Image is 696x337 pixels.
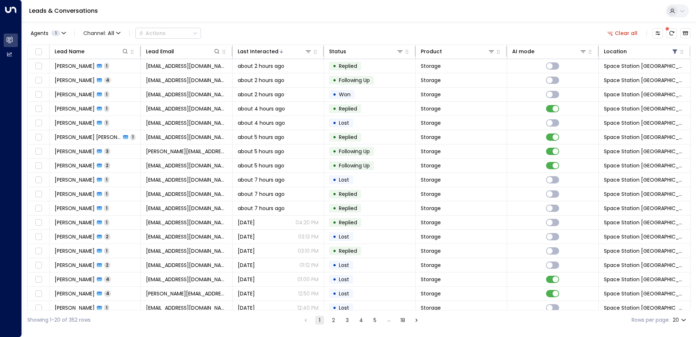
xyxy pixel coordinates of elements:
span: Space Station Doncaster [604,276,685,283]
p: 12:50 PM [298,290,319,297]
span: Natalie Critchley [55,304,95,311]
p: 03:13 PM [298,233,319,240]
span: sarahmccall10@yahoo.co.uk [146,262,227,269]
span: Michael Bath [55,290,95,297]
div: • [333,145,336,158]
div: … [384,316,393,325]
span: Space Station Doncaster [604,77,685,84]
span: Toggle select row [34,147,43,156]
span: 2 [104,233,110,240]
button: Go to page 2 [329,316,338,325]
span: Toggle select row [34,90,43,99]
span: Space Station Doncaster [604,62,685,70]
span: Toggle select row [34,76,43,85]
div: • [333,302,336,314]
span: Toggle select row [34,275,43,284]
div: • [333,102,336,115]
span: seanweedon@icloud.co.uk [146,190,227,198]
button: Go to next page [412,316,421,325]
span: Toggle select row [34,161,43,170]
button: Agents1 [27,28,68,38]
span: Storage [421,148,441,155]
div: • [333,60,336,72]
span: Replied [339,219,357,226]
span: Space Station Doncaster [604,190,685,198]
span: Storage [421,119,441,127]
span: Space Station Doncaster [604,162,685,169]
div: Location [604,47,627,56]
span: 1 [130,134,135,140]
p: 01:00 PM [297,276,319,283]
span: Storage [421,62,441,70]
span: Toggle select row [34,104,43,113]
label: Rows per page: [632,316,670,324]
span: Space Station Doncaster [604,262,685,269]
span: Storage [421,219,441,226]
div: AI mode [512,47,534,56]
span: j.bagnall90@gmail.com [146,276,227,283]
span: michaelahoshang45@gmail.com [146,133,227,141]
span: Toggle select row [34,204,43,213]
span: Space Station Doncaster [604,176,685,183]
div: • [333,245,336,257]
span: 2 [104,262,110,268]
span: Claudiu Cazan [55,77,95,84]
div: 20 [673,315,688,325]
span: about 7 hours ago [238,176,285,183]
span: bloggo907@gmail.com [146,247,227,255]
span: Michaela Hoshang [55,133,121,141]
span: Tina Leonard [55,105,95,112]
span: Sandra Dignan [55,247,95,255]
span: amandapratt@gmail.com [146,91,227,98]
span: claudiu_cth97@yahoo.com [146,77,227,84]
span: about 5 hours ago [238,133,284,141]
div: Location [604,47,679,56]
span: Toggle select all [34,47,43,57]
div: Lead Email [146,47,174,56]
span: Toggle select row [34,218,43,227]
div: • [333,131,336,143]
nav: pagination navigation [301,315,421,325]
span: Toggle select row [34,190,43,199]
span: 1 [51,30,60,36]
span: Jonathan Bagnall [55,276,95,283]
div: Last Interacted [238,47,312,56]
span: Toggle select row [34,133,43,142]
span: 1 [104,91,109,97]
span: Storage [421,133,441,141]
div: • [333,216,336,229]
span: 4 [104,290,111,297]
span: about 7 hours ago [238,190,285,198]
span: Following Up [339,77,370,84]
span: 1 [104,191,109,197]
span: 1 [104,105,109,112]
button: page 1 [315,316,324,325]
span: Lost [339,233,349,240]
span: Toggle select row [34,289,43,298]
div: Button group with a nested menu [135,28,201,39]
span: There are new threads available. Refresh the grid to view the latest updates. [667,28,677,38]
span: about 2 hours ago [238,77,284,84]
span: 4 [104,276,111,282]
a: Leads & Conversations [29,7,98,15]
span: Replied [339,190,357,198]
span: Space Station Doncaster [604,148,685,155]
span: phcauch@yahoo.com [146,205,227,212]
div: • [333,259,336,271]
span: Storage [421,233,441,240]
span: All [108,30,114,36]
span: jacksoden@hotmail.com [146,162,227,169]
div: • [333,273,336,286]
span: Replied [339,105,357,112]
p: 01:12 PM [300,262,319,269]
span: Agents [31,31,48,36]
span: Storage [421,190,441,198]
span: Yesterday [238,247,255,255]
span: Yesterday [238,219,255,226]
span: 1 [104,177,109,183]
span: Space Station Doncaster [604,233,685,240]
span: 4 [104,77,111,83]
span: Beryllena Burton-Mano [55,119,95,127]
div: Lead Name [55,47,84,56]
span: danluisreader@gmail.com [146,219,227,226]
